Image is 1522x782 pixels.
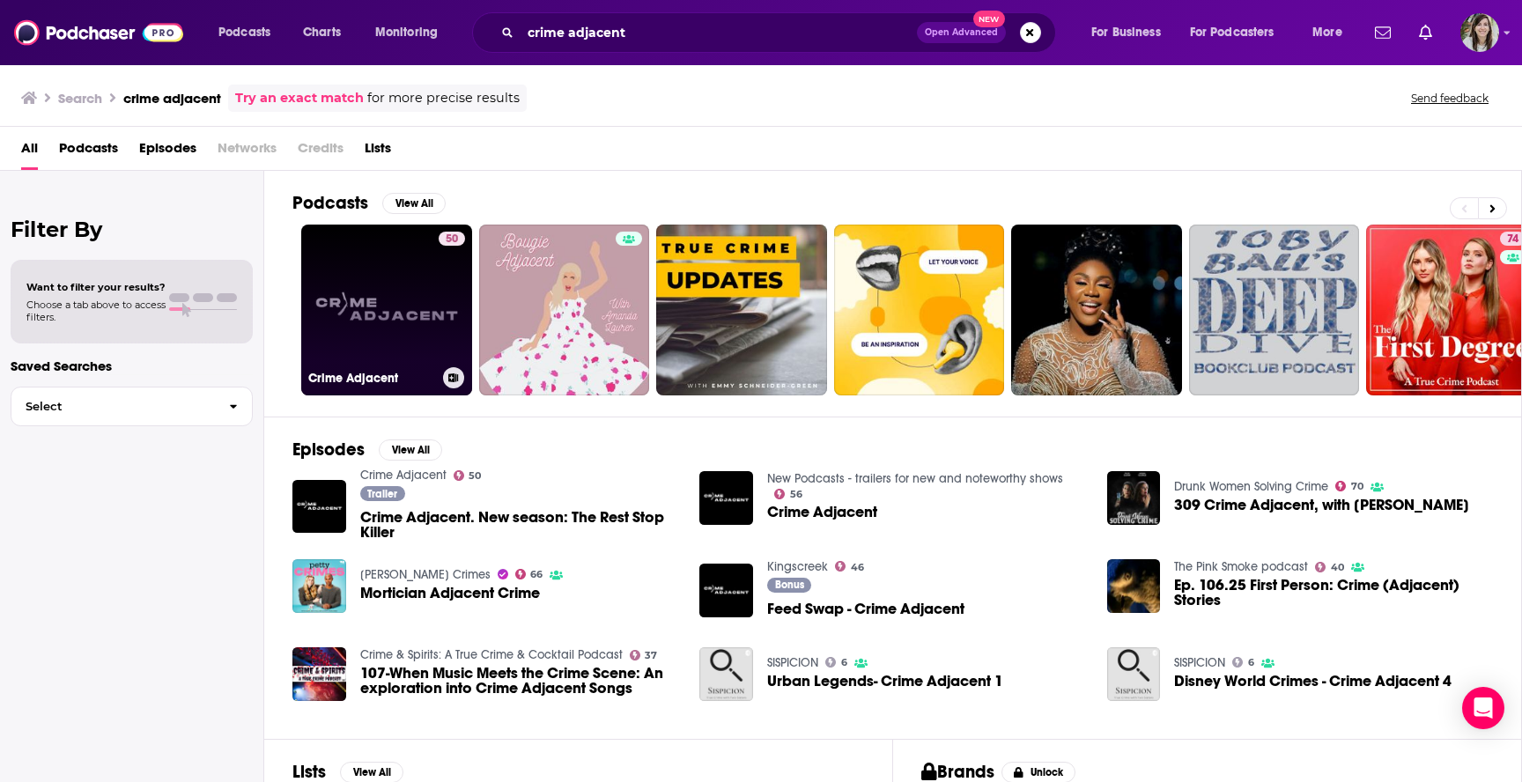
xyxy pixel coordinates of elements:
img: Disney World Crimes - Crime Adjacent 4 [1107,647,1161,701]
span: New [973,11,1005,27]
a: Drunk Women Solving Crime [1174,479,1328,494]
a: PodcastsView All [292,192,446,214]
button: View All [379,439,442,461]
a: Podcasts [59,134,118,170]
a: The Pink Smoke podcast [1174,559,1308,574]
span: Logged in as devinandrade [1460,13,1499,52]
h2: Podcasts [292,192,368,214]
a: Show notifications dropdown [1412,18,1439,48]
button: Select [11,387,253,426]
span: 6 [1248,659,1254,667]
img: Podchaser - Follow, Share and Rate Podcasts [14,16,183,49]
button: Open AdvancedNew [917,22,1006,43]
a: Disney World Crimes - Crime Adjacent 4 [1174,674,1452,689]
a: 37 [630,650,658,660]
a: Episodes [139,134,196,170]
button: open menu [206,18,293,47]
span: Podcasts [218,20,270,45]
h2: Filter By [11,217,253,242]
span: Choose a tab above to access filters. [26,299,166,323]
a: 40 [1315,562,1344,572]
a: 107-When Music Meets the Crime Scene: An exploration into Crime Adjacent Songs [360,666,679,696]
span: Monitoring [375,20,438,45]
a: 66 [515,569,543,579]
span: Credits [298,134,344,170]
img: Crime Adjacent [699,471,753,525]
button: Show profile menu [1460,13,1499,52]
span: Open Advanced [925,28,998,37]
a: Crime Adjacent. New season: The Rest Stop Killer [360,510,679,540]
h2: Episodes [292,439,365,461]
a: Crime Adjacent [767,505,877,520]
span: For Business [1091,20,1161,45]
div: Search podcasts, credits, & more... [489,12,1073,53]
a: Crime & Spirits: A True Crime & Cocktail Podcast [360,647,623,662]
a: SISPICION [767,655,818,670]
a: All [21,134,38,170]
span: 309 Crime Adjacent, with [PERSON_NAME] [1174,498,1469,513]
span: 74 [1507,231,1518,248]
div: Open Intercom Messenger [1462,687,1504,729]
span: 66 [530,571,543,579]
a: Feed Swap - Crime Adjacent [767,601,964,616]
span: 37 [645,652,657,660]
a: Petty Crimes [360,567,491,582]
img: 107-When Music Meets the Crime Scene: An exploration into Crime Adjacent Songs [292,647,346,701]
a: New Podcasts - trailers for new and noteworthy shows [767,471,1063,486]
span: Bonus [775,579,804,590]
img: User Profile [1460,13,1499,52]
img: Mortician Adjacent Crime [292,559,346,613]
span: 70 [1351,483,1363,491]
span: Want to filter your results? [26,281,166,293]
img: Crime Adjacent. New season: The Rest Stop Killer [292,480,346,534]
a: 50 [439,232,465,246]
span: Networks [218,134,277,170]
a: Urban Legends- Crime Adjacent 1 [767,674,1003,689]
span: For Podcasters [1190,20,1274,45]
a: 70 [1335,481,1363,491]
a: 309 Crime Adjacent, with Lindsay Sharman [1174,498,1469,513]
a: 46 [835,561,864,572]
a: Charts [292,18,351,47]
a: 6 [825,657,847,668]
a: 309 Crime Adjacent, with Lindsay Sharman [1107,471,1161,525]
span: for more precise results [367,88,520,108]
span: 46 [851,564,864,572]
a: Kingscreek [767,559,828,574]
a: 50Crime Adjacent [301,225,472,395]
button: open menu [1178,18,1300,47]
span: 56 [790,491,802,498]
span: Charts [303,20,341,45]
span: Select [11,401,215,412]
a: EpisodesView All [292,439,442,461]
a: 6 [1232,657,1254,668]
button: open menu [1079,18,1183,47]
a: 50 [454,470,482,481]
a: Crime Adjacent [360,468,447,483]
a: Mortician Adjacent Crime [360,586,540,601]
span: Trailer [367,489,397,499]
h3: Crime Adjacent [308,371,436,386]
span: 40 [1331,564,1344,572]
img: Feed Swap - Crime Adjacent [699,564,753,617]
img: Ep. 106.25 First Person: Crime (Adjacent) Stories [1107,559,1161,613]
h3: crime adjacent [123,90,221,107]
input: Search podcasts, credits, & more... [521,18,917,47]
a: Show notifications dropdown [1368,18,1398,48]
span: 6 [841,659,847,667]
